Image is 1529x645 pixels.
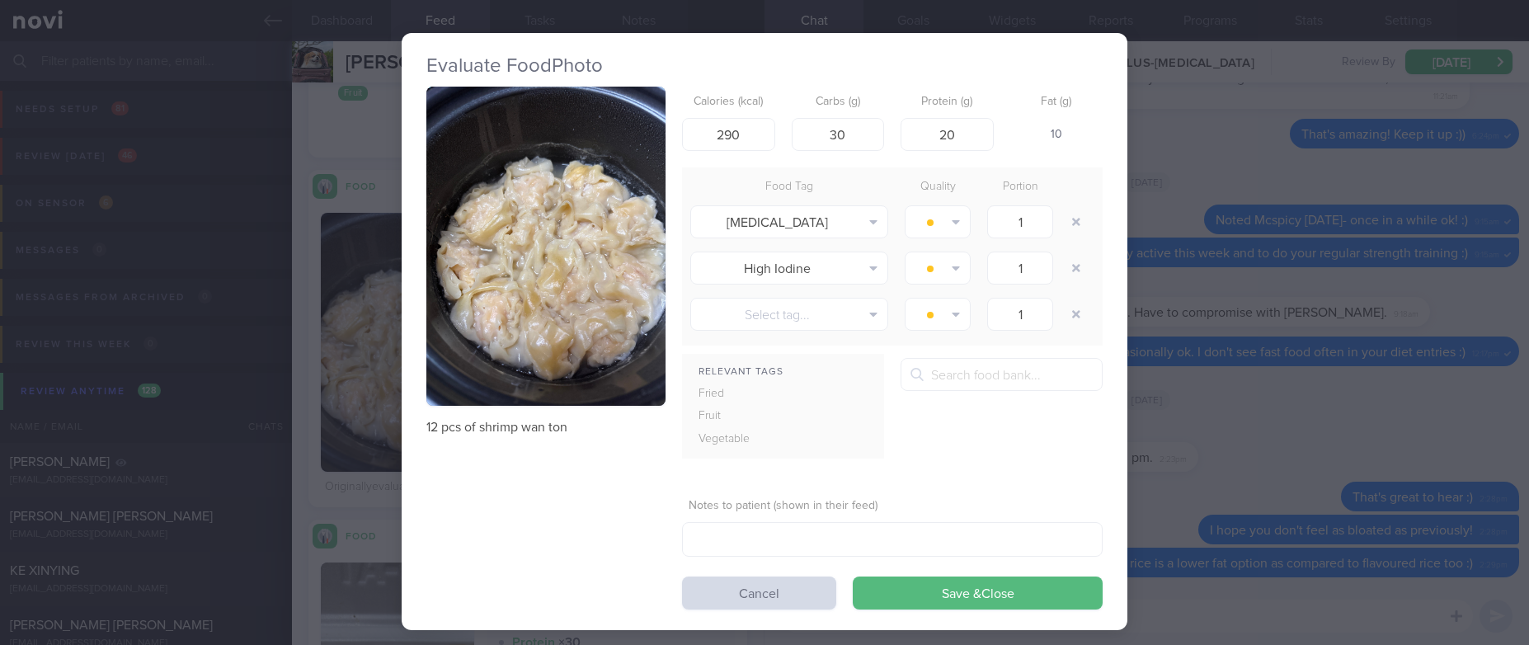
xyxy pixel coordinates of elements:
[792,118,885,151] input: 33
[682,362,884,383] div: Relevant Tags
[682,577,836,610] button: Cancel
[798,95,878,110] label: Carbs (g)
[689,499,1096,514] label: Notes to patient (shown in their feed)
[682,176,896,199] div: Food Tag
[1010,118,1103,153] div: 10
[979,176,1061,199] div: Portion
[896,176,979,199] div: Quality
[426,419,666,435] p: 12 pcs of shrimp wan ton
[987,298,1053,331] input: 1.0
[853,577,1103,610] button: Save &Close
[682,405,788,428] div: Fruit
[682,383,788,406] div: Fried
[690,252,888,285] button: High Iodine
[426,87,666,406] img: 12 pcs of shrimp wan ton
[682,428,788,451] div: Vegetable
[901,118,994,151] input: 9
[682,118,775,151] input: 250
[901,358,1103,391] input: Search food bank...
[987,205,1053,238] input: 1.0
[1017,95,1097,110] label: Fat (g)
[689,95,769,110] label: Calories (kcal)
[426,54,1103,78] h2: Evaluate Food Photo
[987,252,1053,285] input: 1.0
[907,95,987,110] label: Protein (g)
[690,205,888,238] button: [MEDICAL_DATA]
[690,298,888,331] button: Select tag...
